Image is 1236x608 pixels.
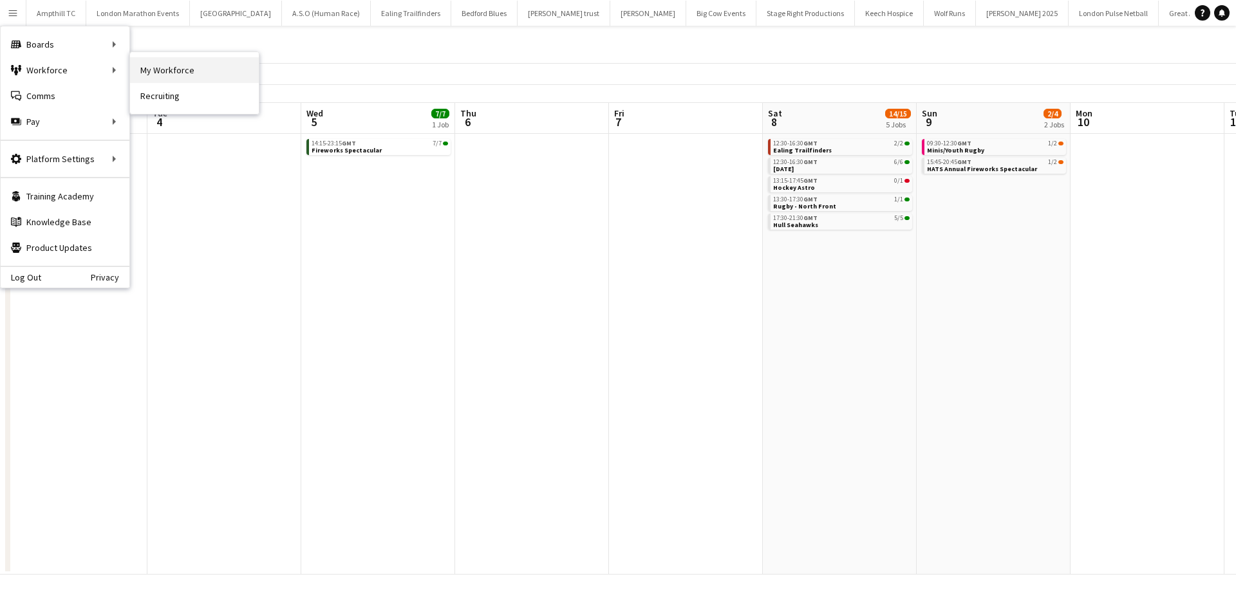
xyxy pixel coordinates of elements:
[282,1,371,26] button: A.S.O (Human Race)
[371,1,451,26] button: Ealing Trailfinders
[894,178,903,184] span: 0/1
[1058,160,1063,164] span: 1/2
[1048,159,1057,165] span: 1/2
[803,158,818,166] span: GMT
[610,1,686,26] button: [PERSON_NAME]
[904,160,910,164] span: 6/6
[612,115,624,129] span: 7
[1,183,129,209] a: Training Academy
[432,120,449,129] div: 1 Job
[927,140,971,147] span: 09:30-12:30
[773,221,818,229] span: Hull Seahawks
[91,272,129,282] a: Privacy
[904,179,910,183] span: 0/1
[756,1,855,26] button: Stage Right Productions
[894,215,903,221] span: 5/5
[431,109,449,118] span: 7/7
[26,1,86,26] button: Ampthill TC
[306,107,323,119] span: Wed
[1,146,129,172] div: Platform Settings
[920,115,937,129] span: 9
[904,142,910,145] span: 2/2
[803,214,818,222] span: GMT
[86,1,190,26] button: London Marathon Events
[686,1,756,26] button: Big Cow Events
[803,195,818,203] span: GMT
[894,196,903,203] span: 1/1
[768,176,912,195] div: 13:15-17:45GMT0/1Hockey Astro
[773,178,818,184] span: 13:15-17:45
[885,109,911,118] span: 14/15
[342,139,356,147] span: GMT
[773,215,818,221] span: 17:30-21:30
[304,115,323,129] span: 5
[773,140,818,147] span: 12:30-16:30
[924,1,976,26] button: Wolf Runs
[1058,142,1063,145] span: 1/2
[773,196,818,203] span: 13:30-17:30
[927,139,1063,154] a: 09:30-12:30GMT1/2Minis/Youth Rugby
[957,139,971,147] span: GMT
[768,107,782,119] span: Sat
[922,158,1066,176] div: 15:45-20:45GMT1/2HATS Annual Fireworks Spectacular
[803,139,818,147] span: GMT
[130,57,259,83] a: My Workforce
[922,139,1066,158] div: 09:30-12:30GMT1/2Minis/Youth Rugby
[190,1,282,26] button: [GEOGRAPHIC_DATA]
[773,214,910,228] a: 17:30-21:30GMT5/5Hull Seahawks
[1076,107,1092,119] span: Mon
[773,165,794,173] span: Remembrance Day
[460,107,476,119] span: Thu
[1048,140,1057,147] span: 1/2
[1,235,129,261] a: Product Updates
[130,83,259,109] a: Recruiting
[773,183,815,192] span: Hockey Astro
[1,109,129,134] div: Pay
[773,158,910,172] a: 12:30-16:30GMT6/6[DATE]
[1069,1,1159,26] button: London Pulse Netball
[773,139,910,154] a: 12:30-16:30GMT2/2Ealing Trailfinders
[458,115,476,129] span: 6
[1,32,129,57] div: Boards
[773,176,910,191] a: 13:15-17:45GMT0/1Hockey Astro
[976,1,1069,26] button: [PERSON_NAME] 2025
[773,202,836,210] span: Rugby - North Front
[433,140,442,147] span: 7/7
[927,146,984,154] span: Minis/Youth Rugby
[768,139,912,158] div: 12:30-16:30GMT2/2Ealing Trailfinders
[1044,120,1064,129] div: 2 Jobs
[312,140,356,147] span: 14:15-23:15
[855,1,924,26] button: Keech Hospice
[957,158,971,166] span: GMT
[773,159,818,165] span: 12:30-16:30
[443,142,448,145] span: 7/7
[927,165,1037,173] span: HATS Annual Fireworks Spectacular
[312,139,448,154] a: 14:15-23:15GMT7/7Fireworks Spectacular
[151,115,167,129] span: 4
[1,272,41,282] a: Log Out
[773,146,832,154] span: Ealing Trailfinders
[766,115,782,129] span: 8
[312,146,382,154] span: Fireworks Spectacular
[1,57,129,83] div: Workforce
[922,107,937,119] span: Sun
[803,176,818,185] span: GMT
[1,209,129,235] a: Knowledge Base
[451,1,518,26] button: Bedford Blues
[768,195,912,214] div: 13:30-17:30GMT1/1Rugby - North Front
[894,140,903,147] span: 2/2
[306,139,451,158] div: 14:15-23:15GMT7/7Fireworks Spectacular
[894,159,903,165] span: 6/6
[1,83,129,109] a: Comms
[927,159,971,165] span: 15:45-20:45
[518,1,610,26] button: [PERSON_NAME] trust
[768,158,912,176] div: 12:30-16:30GMT6/6[DATE]
[1044,109,1062,118] span: 2/4
[1074,115,1092,129] span: 10
[773,195,910,210] a: 13:30-17:30GMT1/1Rugby - North Front
[614,107,624,119] span: Fri
[904,198,910,201] span: 1/1
[886,120,910,129] div: 5 Jobs
[904,216,910,220] span: 5/5
[927,158,1063,172] a: 15:45-20:45GMT1/2HATS Annual Fireworks Spectacular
